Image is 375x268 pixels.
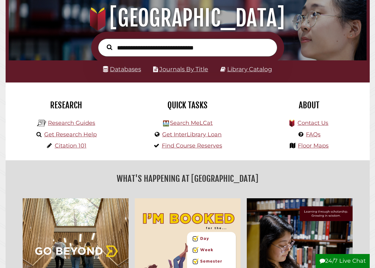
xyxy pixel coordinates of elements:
[163,120,169,126] img: Hekman Library Logo
[298,142,329,149] a: Floor Maps
[162,142,222,149] a: Find Course Reserves
[44,131,97,138] a: Get Research Help
[306,131,321,138] a: FAQs
[253,100,365,110] h2: About
[14,4,361,32] h1: [GEOGRAPHIC_DATA]
[132,100,244,110] h2: Quick Tasks
[103,65,141,73] a: Databases
[104,43,115,52] button: Search
[298,120,328,126] a: Contact Us
[55,142,87,149] a: Citation 101
[37,119,46,128] img: Hekman Library Logo
[48,120,95,126] a: Research Guides
[162,131,222,138] a: Get InterLibrary Loan
[227,65,272,73] a: Library Catalog
[107,44,112,50] i: Search
[10,100,122,110] h2: Research
[10,172,365,186] h2: What's Happening at [GEOGRAPHIC_DATA]
[159,65,208,73] a: Journals By Title
[170,120,213,126] a: Search MeLCat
